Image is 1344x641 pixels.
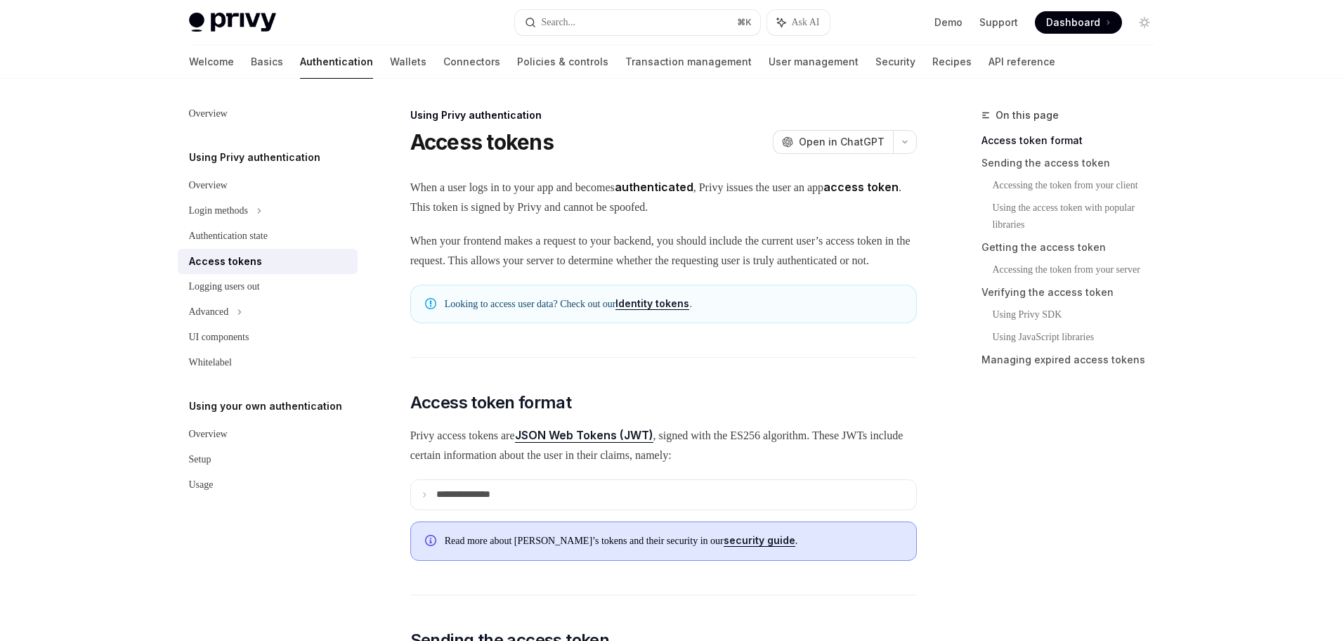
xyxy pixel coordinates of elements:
[981,236,1167,259] a: Getting the access token
[443,45,500,79] a: Connectors
[410,391,572,414] span: Access token format
[981,152,1167,174] a: Sending the access token
[189,45,234,79] a: Welcome
[189,329,249,346] div: UI components
[517,45,608,79] a: Policies & controls
[979,15,1018,30] a: Support
[178,350,358,375] a: Whitelabel
[1046,15,1100,30] span: Dashboard
[410,425,917,465] span: Privy access tokens are , signed with the ES256 algorithm. These JWTs include certain information...
[1133,11,1156,34] button: Toggle dark mode
[981,281,1167,304] a: Verifying the access token
[993,304,1167,326] a: Using Privy SDK
[993,326,1167,349] a: Using JavaScript libraries
[773,130,893,154] button: Open in ChatGPT
[993,259,1167,281] a: Accessing the token from your server
[189,477,214,493] div: Usage
[425,298,436,309] svg: Note
[178,249,358,274] a: Access tokens
[425,535,439,549] svg: Info
[981,129,1167,152] a: Access token format
[178,447,358,472] a: Setup
[189,105,228,122] div: Overview
[993,174,1167,197] a: Accessing the token from your client
[189,398,342,415] h5: Using your own authentication
[737,17,752,28] span: ⌘ K
[799,135,885,149] span: Open in ChatGPT
[178,325,358,350] a: UI components
[1035,11,1122,34] a: Dashboard
[390,45,426,79] a: Wallets
[981,349,1167,371] a: Managing expired access tokens
[178,173,358,198] a: Overview
[189,149,320,166] h5: Using Privy authentication
[189,451,211,468] div: Setup
[178,101,358,127] a: Overview
[189,202,248,219] div: Login methods
[989,45,1055,79] a: API reference
[791,15,819,30] span: Ask AI
[724,534,795,547] a: security guide
[767,10,829,35] button: Ask AI
[178,472,358,498] a: Usage
[178,224,358,249] a: Authentication state
[189,426,228,443] div: Overview
[515,10,761,35] button: Search...⌘K
[178,422,358,447] a: Overview
[445,533,902,548] span: Read more about [PERSON_NAME]’s tokens and their security in our .
[932,45,972,79] a: Recipes
[769,45,859,79] a: User management
[189,253,262,270] div: Access tokens
[189,13,276,32] img: light logo
[625,45,752,79] a: Transaction management
[251,45,283,79] a: Basics
[410,231,917,271] span: When your frontend makes a request to your backend, you should include the current user’s access ...
[410,129,554,155] h1: Access tokens
[178,274,358,299] a: Logging users out
[189,177,228,194] div: Overview
[615,297,689,310] a: Identity tokens
[875,45,915,79] a: Security
[515,428,653,443] a: JSON Web Tokens (JWT)
[189,304,229,320] div: Advanced
[996,107,1059,124] span: On this page
[445,297,902,311] span: Looking to access user data? Check out our .
[993,197,1167,236] a: Using the access token with popular libraries
[615,180,693,194] strong: authenticated
[300,45,373,79] a: Authentication
[189,228,268,245] div: Authentication state
[542,14,576,31] div: Search...
[410,177,917,217] span: When a user logs in to your app and becomes , Privy issues the user an app . This token is signed...
[934,15,963,30] a: Demo
[410,108,917,122] div: Using Privy authentication
[189,278,260,295] div: Logging users out
[189,354,232,371] div: Whitelabel
[823,180,899,194] strong: access token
